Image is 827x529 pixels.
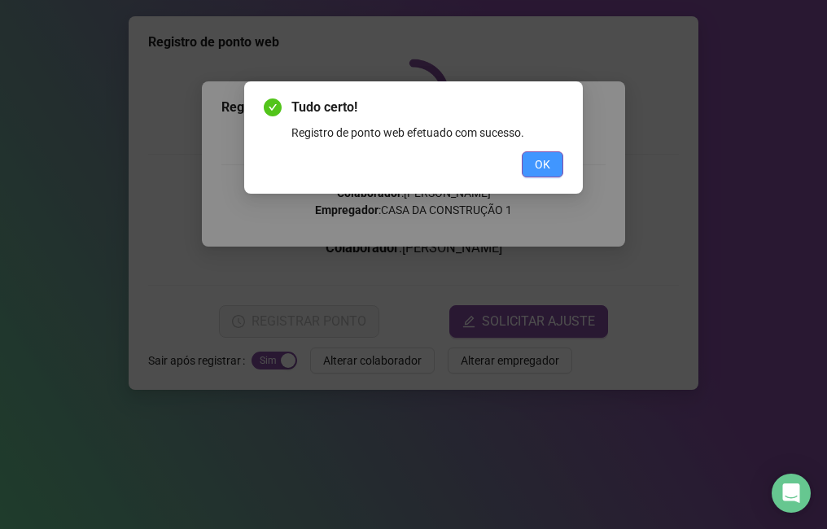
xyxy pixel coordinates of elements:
[291,98,563,117] span: Tudo certo!
[291,124,563,142] div: Registro de ponto web efetuado com sucesso.
[522,151,563,177] button: OK
[772,474,811,513] div: Open Intercom Messenger
[264,98,282,116] span: check-circle
[535,155,550,173] span: OK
